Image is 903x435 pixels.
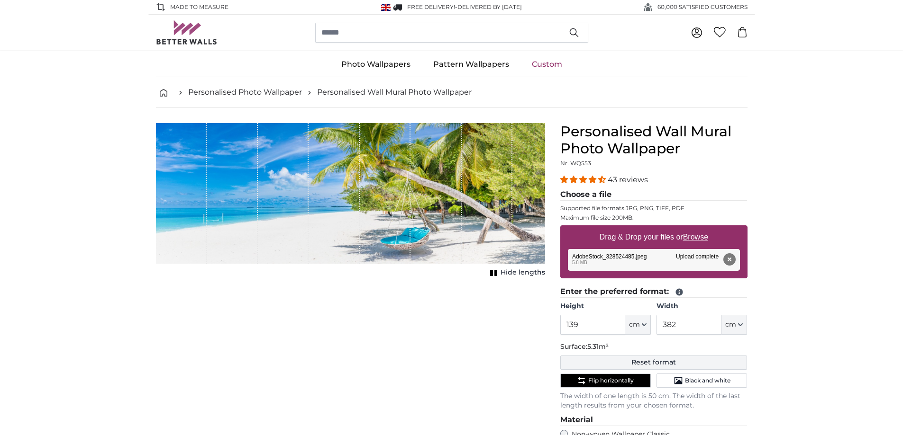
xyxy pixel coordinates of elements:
button: Hide lengths [487,266,545,279]
span: 60,000 SATISFIED CUSTOMERS [657,3,748,11]
button: Black and white [657,373,747,388]
span: cm [725,320,736,329]
img: United Kingdom [381,4,391,11]
a: Personalised Wall Mural Photo Wallpaper [317,87,472,98]
a: Photo Wallpapers [330,52,422,77]
a: Pattern Wallpapers [422,52,520,77]
span: 5.31m² [587,342,609,351]
p: Surface: [560,342,748,352]
p: The width of one length is 50 cm. The width of the last length results from your chosen format. [560,391,748,410]
label: Drag & Drop your files or [595,228,711,247]
span: cm [629,320,640,329]
span: Black and white [685,377,730,384]
legend: Material [560,414,748,426]
nav: breadcrumbs [156,77,748,108]
a: Personalised Photo Wallpaper [188,87,302,98]
button: Reset format [560,355,748,370]
label: Width [657,302,747,311]
p: Supported file formats JPG, PNG, TIFF, PDF [560,204,748,212]
legend: Choose a file [560,189,748,201]
legend: Enter the preferred format: [560,286,748,298]
span: Made to Measure [170,3,228,11]
span: Hide lengths [501,268,545,277]
div: 1 of 1 [156,123,545,279]
span: Flip horizontally [588,377,634,384]
label: Height [560,302,651,311]
button: cm [625,315,651,335]
span: 43 reviews [608,175,648,184]
span: Nr. WQ553 [560,160,591,167]
img: Betterwalls [156,20,218,44]
span: 4.40 stars [560,175,608,184]
span: Delivered by [DATE] [457,3,522,10]
span: FREE delivery! [407,3,455,10]
button: cm [721,315,747,335]
p: Maximum file size 200MB. [560,214,748,222]
h1: Personalised Wall Mural Photo Wallpaper [560,123,748,157]
span: - [455,3,522,10]
button: Flip horizontally [560,373,651,388]
a: Custom [520,52,574,77]
u: Browse [683,233,708,241]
